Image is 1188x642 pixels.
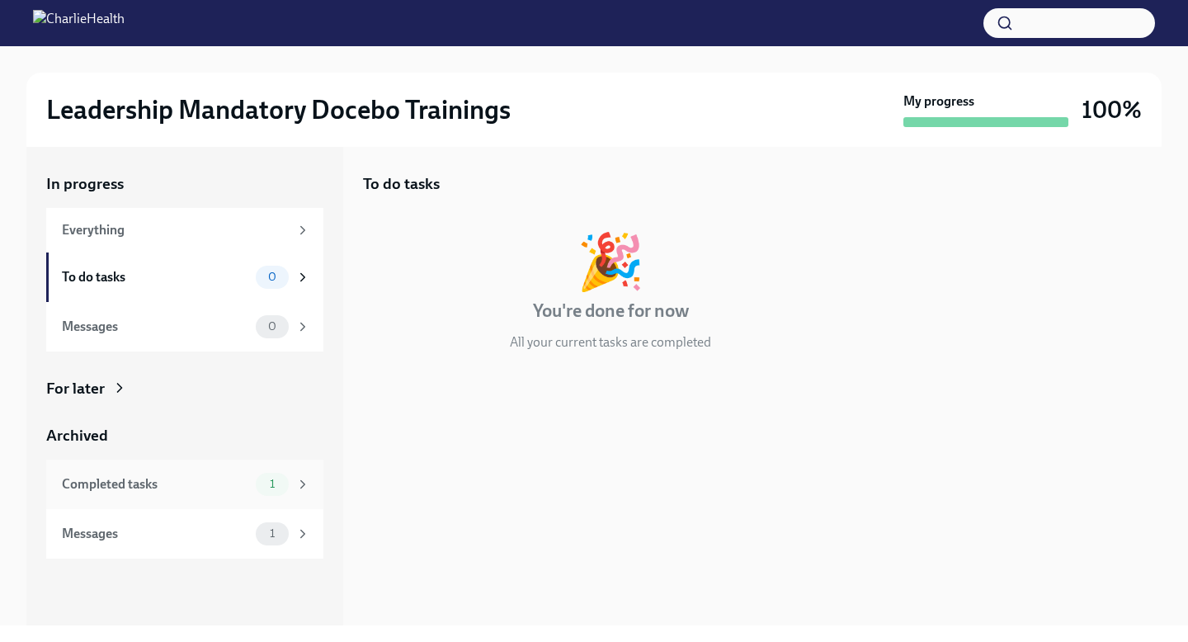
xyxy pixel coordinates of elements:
[46,93,511,126] h2: Leadership Mandatory Docebo Trainings
[46,509,323,559] a: Messages1
[62,268,249,286] div: To do tasks
[533,299,689,323] h4: You're done for now
[577,234,644,289] div: 🎉
[46,378,105,399] div: For later
[258,271,286,283] span: 0
[46,378,323,399] a: For later
[260,527,285,540] span: 1
[903,92,974,111] strong: My progress
[46,460,323,509] a: Completed tasks1
[62,475,249,493] div: Completed tasks
[33,10,125,36] img: CharlieHealth
[46,302,323,352] a: Messages0
[62,318,249,336] div: Messages
[62,525,249,543] div: Messages
[46,173,323,195] a: In progress
[46,208,323,253] a: Everything
[258,320,286,333] span: 0
[363,173,440,195] h5: To do tasks
[510,333,711,352] p: All your current tasks are completed
[1082,95,1142,125] h3: 100%
[62,221,289,239] div: Everything
[260,478,285,490] span: 1
[46,425,323,446] a: Archived
[46,253,323,302] a: To do tasks0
